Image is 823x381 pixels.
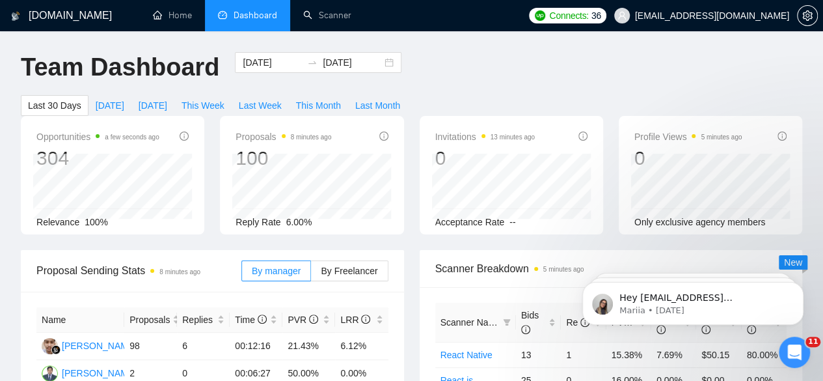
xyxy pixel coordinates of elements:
[230,333,282,360] td: 00:12:16
[129,313,170,327] span: Proposals
[435,261,787,277] span: Scanner Breakdown
[348,95,407,116] button: Last Month
[42,340,137,350] a: AI[PERSON_NAME]
[124,307,177,333] th: Proposals
[236,146,331,171] div: 100
[236,217,280,227] span: Reply Rate
[85,217,108,227] span: 100%
[549,8,588,23] span: Connects:
[36,262,241,279] span: Proposal Sending Stats
[282,333,335,360] td: 21.43%
[36,129,159,145] span: Opportunities
[252,266,301,276] span: By manager
[36,146,159,171] div: 304
[578,132,587,141] span: info-circle
[296,98,341,113] span: This Month
[288,315,318,325] span: PVR
[235,315,266,325] span: Time
[182,98,224,113] span: This Week
[361,315,370,324] span: info-circle
[516,342,561,367] td: 13
[124,333,177,360] td: 98
[180,132,189,141] span: info-circle
[177,333,230,360] td: 6
[535,10,545,21] img: upwork-logo.png
[634,129,742,145] span: Profile Views
[651,342,696,367] td: 7.69%
[131,95,174,116] button: [DATE]
[258,315,267,324] span: info-circle
[236,129,331,145] span: Proposals
[543,266,584,273] time: 5 minutes ago
[62,339,137,353] div: [PERSON_NAME]
[42,338,58,354] img: AI
[606,342,651,367] td: 15.38%
[307,57,317,68] span: to
[36,307,124,333] th: Name
[182,313,215,327] span: Replies
[51,345,61,354] img: gigradar-bm.png
[62,366,214,380] div: [PERSON_NAME] [PERSON_NAME]
[21,52,219,83] h1: Team Dashboard
[243,55,302,70] input: Start date
[563,255,823,346] iframe: Intercom notifications message
[805,337,820,347] span: 11
[491,134,535,141] time: 13 minutes ago
[440,350,492,360] a: React Native
[779,337,810,368] iframe: Intercom live chat
[232,95,289,116] button: Last Week
[96,98,124,113] span: [DATE]
[239,98,282,113] span: Last Week
[218,10,227,20] span: dashboard
[289,95,348,116] button: This Month
[798,10,817,21] span: setting
[634,146,742,171] div: 0
[379,132,388,141] span: info-circle
[303,10,351,21] a: searchScanner
[323,55,382,70] input: End date
[521,325,530,334] span: info-circle
[340,315,370,325] span: LRR
[435,146,535,171] div: 0
[88,95,131,116] button: [DATE]
[509,217,515,227] span: --
[36,217,79,227] span: Relevance
[139,98,167,113] span: [DATE]
[42,367,214,378] a: MA[PERSON_NAME] [PERSON_NAME]
[634,217,766,227] span: Only exclusive agency members
[521,310,539,335] span: Bids
[440,317,501,328] span: Scanner Name
[777,132,787,141] span: info-circle
[28,98,81,113] span: Last 30 Days
[435,217,505,227] span: Acceptance Rate
[159,268,200,275] time: 8 minutes ago
[617,11,627,20] span: user
[153,10,192,21] a: homeHome
[503,318,511,326] span: filter
[307,57,317,68] span: swap-right
[21,95,88,116] button: Last 30 Days
[701,134,742,141] time: 5 minutes ago
[291,134,332,141] time: 8 minutes ago
[435,129,535,145] span: Invitations
[11,6,20,27] img: logo
[591,8,601,23] span: 36
[797,5,818,26] button: setting
[177,307,230,333] th: Replies
[355,98,400,113] span: Last Month
[321,266,377,276] span: By Freelancer
[696,342,741,367] td: $50.15
[286,217,312,227] span: 6.00%
[500,313,513,332] span: filter
[742,342,787,367] td: 80.00%
[797,10,818,21] a: setting
[309,315,318,324] span: info-circle
[561,342,606,367] td: 1
[174,95,232,116] button: This Week
[335,333,388,360] td: 6.12%
[105,134,159,141] time: a few seconds ago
